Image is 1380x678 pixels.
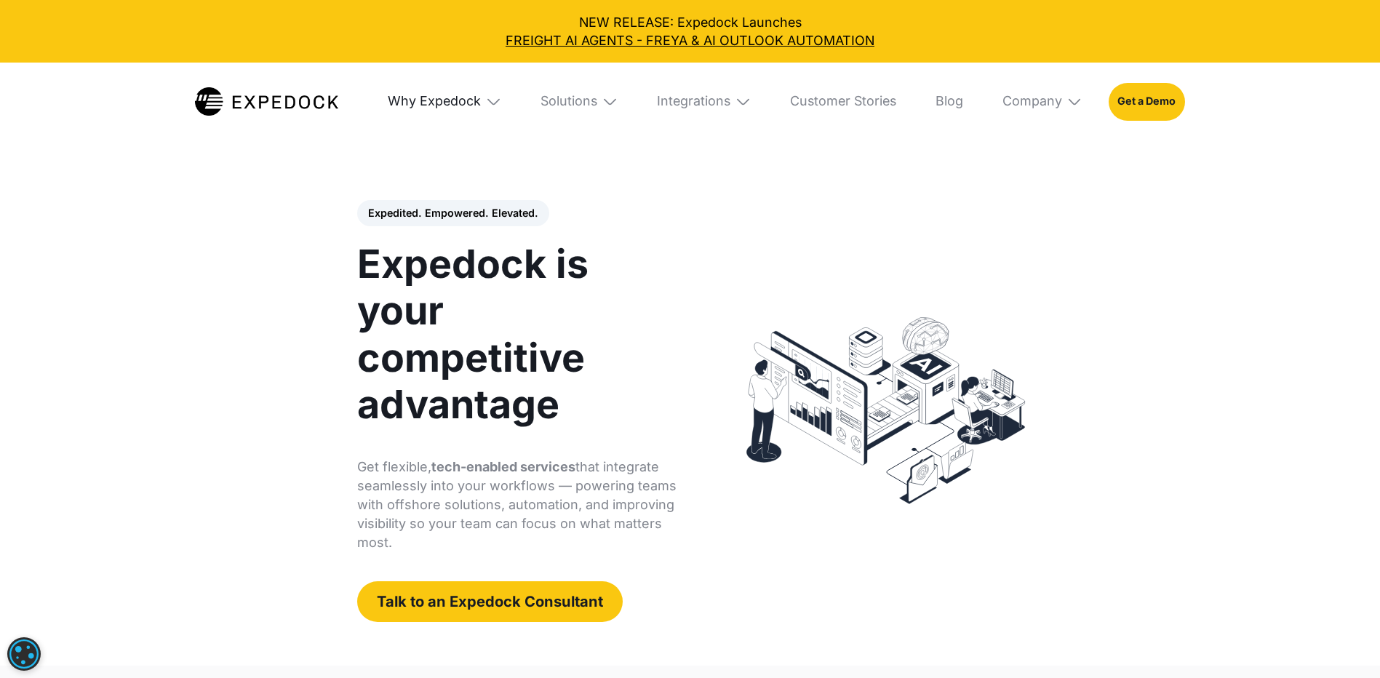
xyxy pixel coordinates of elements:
div: Why Expedock [388,93,481,109]
h1: Expedock is your competitive advantage [357,241,678,428]
div: Solutions [527,63,631,140]
div: Solutions [541,93,597,109]
a: Talk to an Expedock Consultant [357,581,623,622]
div: Chat-Widget [1307,608,1380,678]
a: Blog [922,63,976,140]
iframe: Chat Widget [1307,608,1380,678]
p: Get flexible, that integrate seamlessly into your workflows — powering teams with offshore soluti... [357,458,678,552]
div: Integrations [644,63,764,140]
div: Company [989,63,1096,140]
a: Customer Stories [777,63,909,140]
strong: tech-enabled services [431,459,575,474]
div: Integrations [657,93,730,109]
div: NEW RELEASE: Expedock Launches [13,13,1367,49]
a: Get a Demo [1109,83,1185,121]
div: Why Expedock [375,63,514,140]
a: FREIGHT AI AGENTS - FREYA & AI OUTLOOK AUTOMATION [13,31,1367,49]
div: Company [1002,93,1062,109]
